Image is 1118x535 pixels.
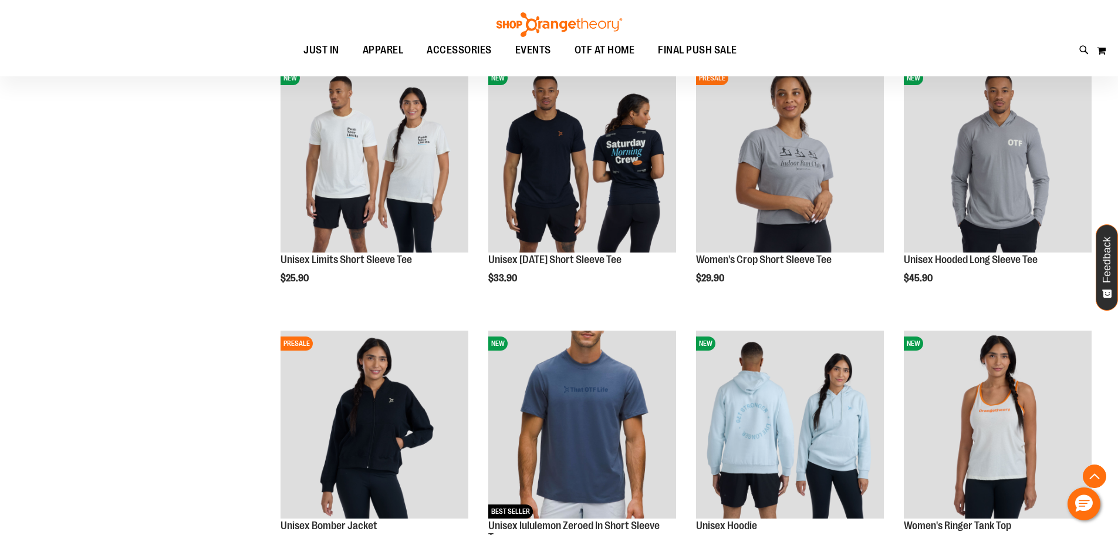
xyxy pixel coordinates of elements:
[658,37,737,63] span: FINAL PUSH SALE
[488,331,676,520] a: Unisex lululemon Zeroed In Short Sleeve TeeNEWBEST SELLER
[303,37,339,63] span: JUST IN
[696,65,884,253] img: Image of Womens Crop Tee
[495,12,624,37] img: Shop Orangetheory
[488,273,519,284] span: $33.90
[281,254,412,265] a: Unisex Limits Short Sleeve Tee
[696,254,832,265] a: Women's Crop Short Sleeve Tee
[904,65,1092,253] img: Image of Unisex Hooded LS Tee
[488,331,676,519] img: Unisex lululemon Zeroed In Short Sleeve Tee
[488,254,622,265] a: Unisex [DATE] Short Sleeve Tee
[904,273,934,284] span: $45.90
[904,65,1092,255] a: Image of Unisex Hooded LS TeeNEW
[281,337,313,351] span: PRESALE
[281,331,468,519] img: Image of Unisex Bomber Jacket
[351,37,416,64] a: APPAREL
[281,71,300,85] span: NEW
[904,337,923,351] span: NEW
[281,273,310,284] span: $25.90
[504,37,563,64] a: EVENTS
[363,37,404,63] span: APPAREL
[690,59,890,314] div: product
[488,65,676,253] img: Image of Unisex Saturday Tee
[575,37,635,63] span: OTF AT HOME
[281,331,468,520] a: Image of Unisex Bomber JacketPRESALE
[488,65,676,255] a: Image of Unisex Saturday TeeNEW
[515,37,551,63] span: EVENTS
[904,520,1011,531] a: Women's Ringer Tank Top
[488,337,508,351] span: NEW
[427,37,492,63] span: ACCESSORIES
[1083,465,1106,488] button: Back To Top
[696,71,728,85] span: PRESALE
[292,37,351,63] a: JUST IN
[488,504,533,519] span: BEST SELLER
[696,337,715,351] span: NEW
[281,65,468,255] a: Image of Unisex BB Limits TeeNEW
[281,520,377,531] a: Unisex Bomber Jacket
[696,331,884,519] img: Image of Unisex Hoodie
[904,331,1092,520] a: Image of Womens Ringer TankNEW
[696,520,757,531] a: Unisex Hoodie
[281,65,468,253] img: Image of Unisex BB Limits Tee
[1068,487,1100,520] button: Hello, have a question? Let’s chat.
[898,59,1097,314] div: product
[904,71,923,85] span: NEW
[904,331,1092,519] img: Image of Womens Ringer Tank
[482,59,682,314] div: product
[275,59,474,314] div: product
[696,331,884,520] a: Image of Unisex HoodieNEW
[696,273,726,284] span: $29.90
[696,65,884,255] a: Image of Womens Crop TeePRESALE
[563,37,647,64] a: OTF AT HOME
[1096,224,1118,311] button: Feedback - Show survey
[488,71,508,85] span: NEW
[415,37,504,64] a: ACCESSORIES
[904,254,1038,265] a: Unisex Hooded Long Sleeve Tee
[646,37,749,64] a: FINAL PUSH SALE
[1102,237,1113,283] span: Feedback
